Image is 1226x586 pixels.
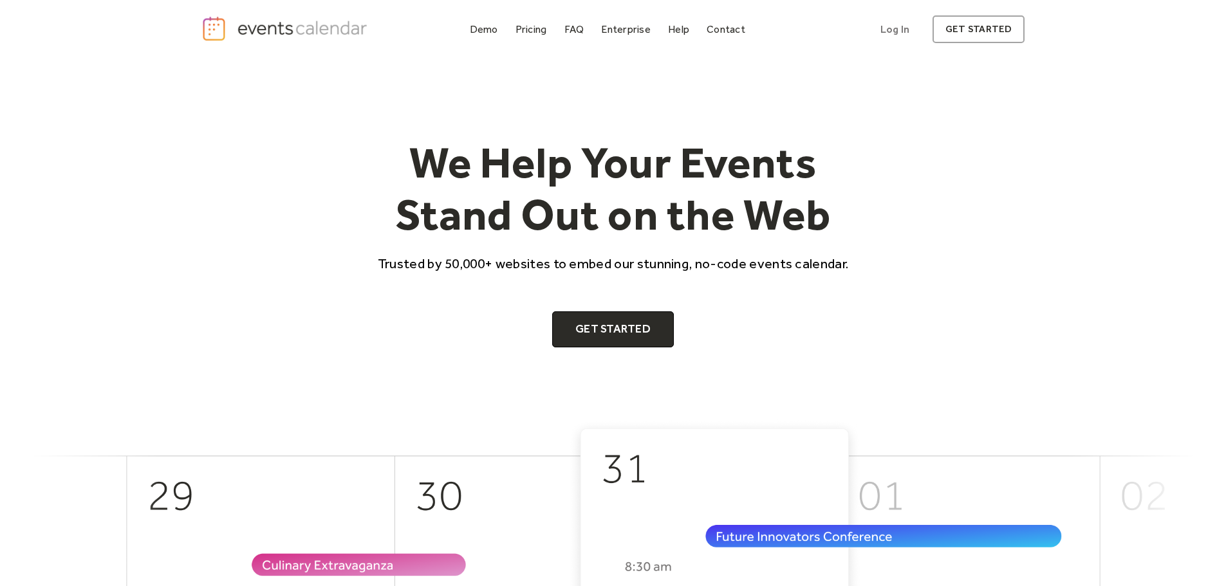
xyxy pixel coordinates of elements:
[465,21,503,38] a: Demo
[701,21,750,38] a: Contact
[559,21,590,38] a: FAQ
[663,21,694,38] a: Help
[601,26,650,33] div: Enterprise
[510,21,552,38] a: Pricing
[707,26,745,33] div: Contact
[564,26,584,33] div: FAQ
[668,26,689,33] div: Help
[201,15,371,42] a: home
[470,26,498,33] div: Demo
[933,15,1025,43] a: get started
[366,136,860,241] h1: We Help Your Events Stand Out on the Web
[596,21,655,38] a: Enterprise
[552,311,674,347] a: Get Started
[515,26,547,33] div: Pricing
[366,254,860,273] p: Trusted by 50,000+ websites to embed our stunning, no-code events calendar.
[868,15,922,43] a: Log In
